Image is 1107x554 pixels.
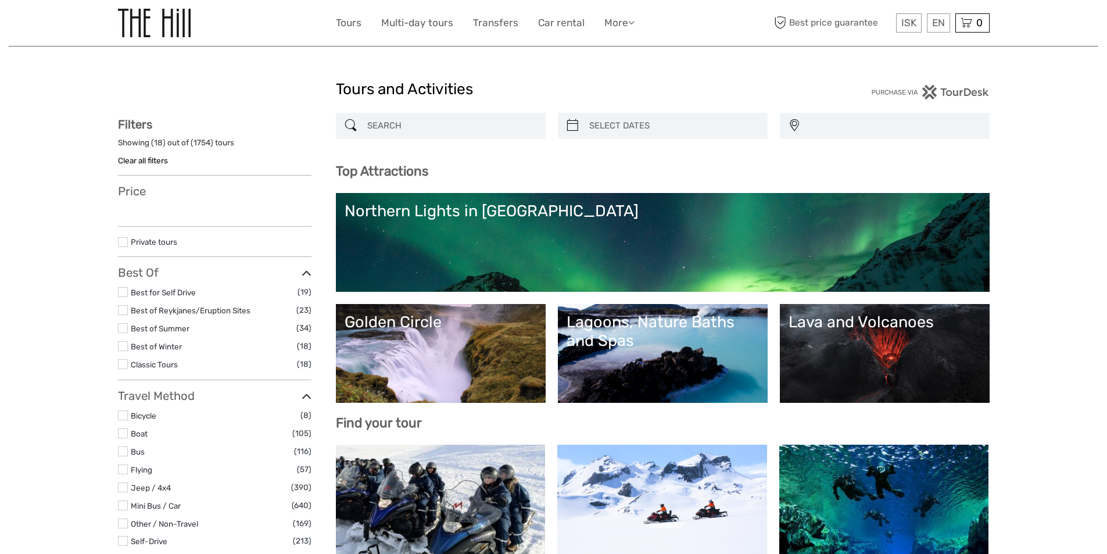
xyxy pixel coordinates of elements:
[118,266,311,280] h3: Best Of
[585,116,762,136] input: SELECT DATES
[131,306,250,315] a: Best of Reykjanes/Eruption Sites
[293,534,311,548] span: (213)
[336,15,361,31] a: Tours
[118,137,311,155] div: Showing ( ) out of ( ) tours
[131,537,167,546] a: Self-Drive
[473,15,518,31] a: Transfers
[300,409,311,422] span: (8)
[297,339,311,353] span: (18)
[131,324,189,333] a: Best of Summer
[297,463,311,476] span: (57)
[131,519,198,528] a: Other / Non-Travel
[604,15,635,31] a: More
[118,117,152,131] strong: Filters
[131,447,145,456] a: Bus
[363,116,540,136] input: SEARCH
[298,285,311,299] span: (19)
[292,427,311,440] span: (105)
[131,501,181,510] a: Mini Bus / Car
[118,389,311,403] h3: Travel Method
[293,517,311,530] span: (169)
[567,313,759,351] div: Lagoons, Nature Baths and Spas
[131,237,177,246] a: Private tours
[297,358,311,371] span: (18)
[871,85,989,99] img: PurchaseViaTourDesk.png
[296,303,311,317] span: (23)
[927,13,950,33] div: EN
[381,15,453,31] a: Multi-day tours
[345,313,537,331] div: Golden Circle
[131,411,156,420] a: Bicycle
[336,415,422,431] b: Find your tour
[294,445,311,458] span: (116)
[336,163,428,179] b: Top Attractions
[118,184,311,198] h3: Price
[118,9,191,37] img: The Hill
[131,465,152,474] a: Flying
[345,202,981,220] div: Northern Lights in [GEOGRAPHIC_DATA]
[772,13,893,33] span: Best price guarantee
[901,17,916,28] span: ISK
[789,313,981,331] div: Lava and Volcanoes
[975,17,984,28] span: 0
[345,202,981,283] a: Northern Lights in [GEOGRAPHIC_DATA]
[345,313,537,394] a: Golden Circle
[292,499,311,512] span: (640)
[291,481,311,494] span: (390)
[131,360,178,369] a: Classic Tours
[567,313,759,394] a: Lagoons, Nature Baths and Spas
[538,15,585,31] a: Car rental
[296,321,311,335] span: (34)
[118,156,168,165] a: Clear all filters
[336,80,772,99] h1: Tours and Activities
[194,137,210,148] label: 1754
[131,342,182,351] a: Best of Winter
[789,313,981,394] a: Lava and Volcanoes
[154,137,163,148] label: 18
[131,483,171,492] a: Jeep / 4x4
[131,429,148,438] a: Boat
[131,288,196,297] a: Best for Self Drive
